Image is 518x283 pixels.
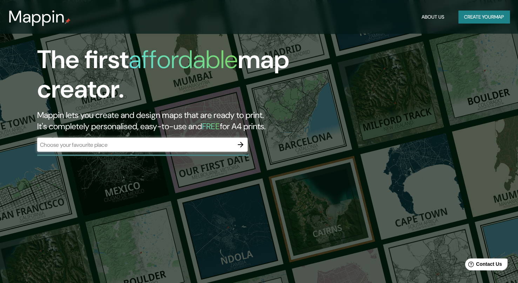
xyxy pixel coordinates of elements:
[129,43,238,76] h1: affordable
[65,18,70,24] img: mappin-pin
[456,256,510,275] iframe: Help widget launcher
[458,11,510,24] button: Create yourmap
[8,7,65,27] h3: Mappin
[37,45,296,110] h1: The first map creator.
[202,121,220,132] h5: FREE
[419,11,447,24] button: About Us
[37,110,296,132] h2: Mappin lets you create and design maps that are ready to print. It's completely personalised, eas...
[37,141,234,149] input: Choose your favourite place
